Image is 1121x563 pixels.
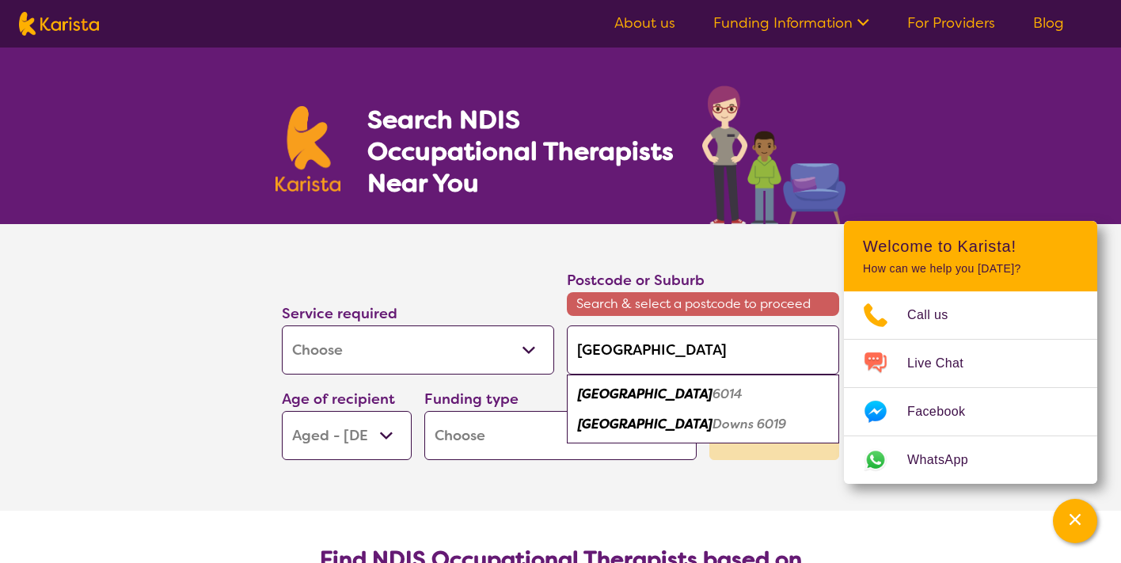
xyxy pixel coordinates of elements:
em: [GEOGRAPHIC_DATA] [578,386,712,402]
div: Wembley Downs 6019 [575,409,831,439]
span: Search & select a postcode to proceed [567,292,839,316]
button: Channel Menu [1053,499,1097,543]
div: Wembley 6014 [575,379,831,409]
a: About us [614,13,675,32]
label: Postcode or Suburb [567,271,705,290]
label: Service required [282,304,397,323]
img: Karista logo [275,106,340,192]
a: Blog [1033,13,1064,32]
input: Type [567,325,839,375]
span: Call us [907,303,967,327]
img: Karista logo [19,12,99,36]
span: Live Chat [907,352,982,375]
h1: Search NDIS Occupational Therapists Near You [367,104,675,199]
h2: Welcome to Karista! [863,237,1078,256]
span: Facebook [907,400,984,424]
img: occupational-therapy [702,86,845,224]
em: [GEOGRAPHIC_DATA] [578,416,712,432]
a: Funding Information [713,13,869,32]
a: Web link opens in a new tab. [844,436,1097,484]
a: For Providers [907,13,995,32]
span: WhatsApp [907,448,987,472]
p: How can we help you [DATE]? [863,262,1078,276]
div: Channel Menu [844,221,1097,484]
label: Funding type [424,390,519,409]
em: Downs 6019 [712,416,786,432]
label: Age of recipient [282,390,395,409]
em: 6014 [712,386,743,402]
ul: Choose channel [844,291,1097,484]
